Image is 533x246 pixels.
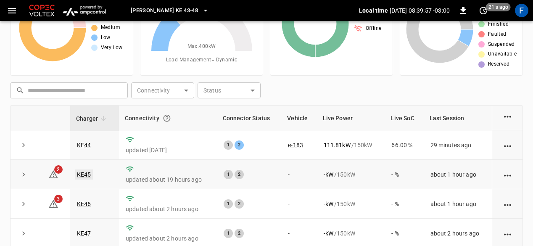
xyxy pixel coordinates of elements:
span: Unavailable [488,50,517,58]
p: - kW [324,200,333,208]
div: / 150 kW [324,200,378,208]
div: action cell options [502,200,513,208]
button: expand row [17,198,30,210]
th: Live SoC [385,106,423,131]
div: / 150 kW [324,141,378,149]
span: Faulted [488,30,507,39]
span: Medium [101,24,120,32]
div: profile-icon [515,4,528,17]
th: Live Power [317,106,385,131]
td: - % [385,189,423,219]
span: Offline [366,24,382,33]
span: Charger [76,114,109,124]
span: Low [101,34,111,42]
td: - [281,189,317,219]
img: ampcontrol.io logo [60,3,109,19]
th: Connector Status [217,106,282,131]
td: about 1 hour ago [424,189,492,219]
th: Vehicle [281,106,317,131]
button: Connection between the charger and our software. [159,111,174,126]
span: Very Low [101,44,123,52]
td: - % [385,160,423,189]
div: action cell options [502,141,513,149]
p: - kW [324,170,333,179]
p: [DATE] 08:39:57 -03:00 [390,6,450,15]
p: updated about 2 hours ago [126,234,210,243]
p: - kW [324,229,333,238]
td: 29 minutes ago [424,130,492,160]
span: 2 [54,165,63,174]
a: 2 [48,171,58,177]
p: updated about 2 hours ago [126,205,210,213]
span: Max. 400 kW [187,42,216,51]
span: [PERSON_NAME] KE 43-48 [131,6,198,16]
div: action cell options [502,111,513,120]
div: 1 [224,140,233,150]
a: e-183 [288,142,303,148]
a: 3 [48,200,58,207]
p: Local time [359,6,388,15]
div: 1 [224,199,233,209]
span: Suspended [488,40,515,49]
p: updated [DATE] [126,146,210,154]
button: expand row [17,227,30,240]
a: KE47 [77,230,91,237]
td: 66.00 % [385,130,423,160]
a: KE46 [77,201,91,207]
th: Last Session [424,106,492,131]
div: action cell options [502,170,513,179]
td: - [281,160,317,189]
p: 111.81 kW [324,141,351,149]
span: Load Management = Dynamic [166,56,237,64]
div: 1 [224,229,233,238]
span: 21 s ago [486,3,511,11]
div: / 150 kW [324,229,378,238]
p: updated about 19 hours ago [126,175,210,184]
div: / 150 kW [324,170,378,179]
button: expand row [17,168,30,181]
div: Connectivity [125,111,211,126]
span: 3 [54,195,63,203]
img: Customer Logo [27,3,56,19]
button: [PERSON_NAME] KE 43-48 [127,3,212,19]
div: 2 [235,229,244,238]
div: 2 [235,199,244,209]
span: Reserved [488,60,509,69]
div: 1 [224,170,233,179]
td: about 1 hour ago [424,160,492,189]
div: 2 [235,140,244,150]
a: KE45 [75,169,93,180]
a: KE44 [77,142,91,148]
div: action cell options [502,229,513,238]
span: Finished [488,20,509,29]
div: 2 [235,170,244,179]
button: set refresh interval [477,4,490,17]
button: expand row [17,139,30,151]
